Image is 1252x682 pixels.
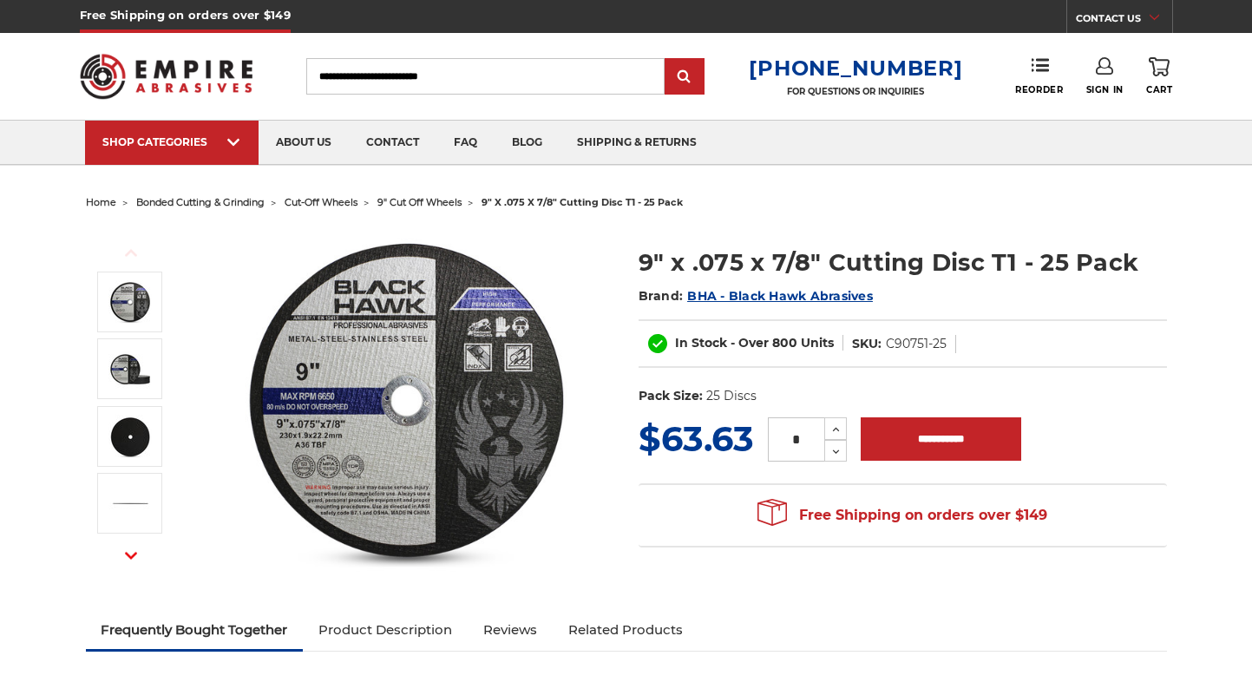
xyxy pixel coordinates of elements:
img: Empire Abrasives [80,43,253,110]
p: FOR QUESTIONS OR INQUIRIES [749,86,962,97]
a: Reviews [468,611,553,649]
span: $63.63 [639,417,754,460]
a: Product Description [303,611,468,649]
a: contact [349,121,436,165]
img: 9 inch cut off wheel [234,227,581,574]
img: 9" cutting wheel with 7/8" arbor hole [108,415,152,458]
a: bonded cutting & grinding [136,196,265,208]
span: Cart [1146,84,1172,95]
img: 9 inch cut off disc with .075" thickness [108,482,152,525]
span: Sign In [1086,84,1124,95]
a: BHA - Black Hawk Abrasives [687,288,873,304]
a: faq [436,121,495,165]
a: shipping & returns [560,121,714,165]
a: Reorder [1015,57,1063,95]
h1: 9" x .075 x 7/8" Cutting Disc T1 - 25 Pack [639,246,1167,279]
a: blog [495,121,560,165]
span: Units [801,335,834,351]
a: home [86,196,116,208]
a: CONTACT US [1076,9,1172,33]
a: cut-off wheels [285,196,357,208]
a: Related Products [553,611,698,649]
span: Reorder [1015,84,1063,95]
dt: SKU: [852,335,882,353]
span: 800 [772,335,797,351]
a: Frequently Bought Together [86,611,304,649]
dd: C90751-25 [886,335,947,353]
span: Brand: [639,288,684,304]
input: Submit [667,60,702,95]
a: Cart [1146,57,1172,95]
span: - Over [731,335,769,351]
div: SHOP CATEGORIES [102,135,241,148]
a: 9" cut off wheels [377,196,462,208]
button: Previous [110,234,152,272]
a: about us [259,121,349,165]
span: Free Shipping on orders over $149 [757,498,1047,533]
dd: 25 Discs [706,387,757,405]
img: 9 inch cutting discs [108,347,152,390]
img: 9 inch cut off wheel [108,280,152,324]
dt: Pack Size: [639,387,703,405]
span: 9" x .075 x 7/8" cutting disc t1 - 25 pack [482,196,683,208]
button: Next [110,536,152,574]
a: [PHONE_NUMBER] [749,56,962,81]
span: In Stock [675,335,727,351]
